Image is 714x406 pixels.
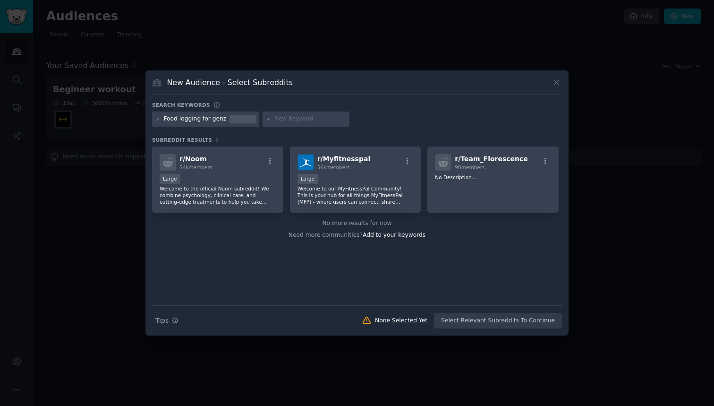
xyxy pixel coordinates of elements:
[317,155,371,163] span: r/ Myfitnesspal
[363,232,425,238] span: Add to your keywords
[152,219,562,228] div: No more results for now
[167,78,293,87] h3: New Audience - Select Subreddits
[274,115,346,123] input: New Keyword
[152,137,212,143] span: Subreddit Results
[152,312,182,329] button: Tips
[297,185,414,205] p: Welcome to our MyFitnessPal Community! This is your hub for all things MyFitnessPal (MFP) - where...
[297,154,314,171] img: Myfitnesspal
[152,228,562,240] div: Need more communities?
[160,174,180,184] div: Large
[455,155,528,163] span: r/ Team_Florescence
[317,164,350,170] span: 56k members
[215,137,219,143] span: 3
[179,164,212,170] span: 54k members
[152,102,210,108] h3: Search keywords
[179,155,207,163] span: r/ Noom
[375,317,427,325] div: None Selected Yet
[155,316,169,326] span: Tips
[164,115,227,123] div: Food logging for genz
[435,174,551,181] p: No Description...
[160,185,276,205] p: Welcome to the official Noom subreddit! We combine psychology, clinical care, and cutting-edge tr...
[297,174,318,184] div: Large
[455,164,484,170] span: 90 members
